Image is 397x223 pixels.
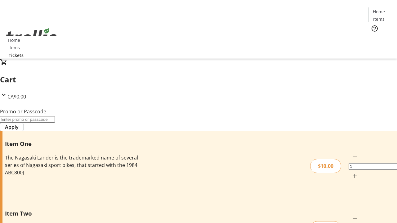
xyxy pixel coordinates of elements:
h3: Item One [5,139,141,148]
a: Tickets [368,36,393,42]
a: Home [369,8,389,15]
a: Items [369,16,389,22]
div: $10.00 [310,159,341,173]
img: Orient E2E Organization bW73qfA9ru's Logo [4,21,59,52]
a: Tickets [4,52,29,59]
span: Items [8,44,20,51]
a: Home [4,37,24,43]
a: Items [4,44,24,51]
span: Apply [5,123,19,131]
button: Help [368,22,381,35]
h3: Item Two [5,209,141,218]
span: Home [8,37,20,43]
span: Tickets [373,36,388,42]
button: Decrement by one [349,150,361,162]
span: Items [373,16,385,22]
div: The Nagasaki Lander is the trademarked name of several series of Nagasaki sport bikes, that start... [5,154,141,176]
button: Increment by one [349,170,361,182]
span: Home [373,8,385,15]
span: Tickets [9,52,24,59]
span: CA$0.00 [7,93,26,100]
